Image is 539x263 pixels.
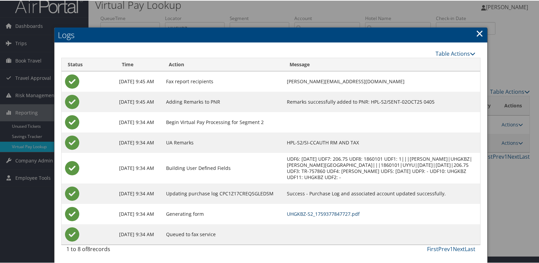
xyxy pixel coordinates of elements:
a: First [427,245,438,252]
td: Queued to fax service [163,224,283,244]
td: [DATE] 9:34 AM [116,183,163,203]
td: [DATE] 9:34 AM [116,203,163,224]
td: Remarks successfully added to PNR: HPL-S2/SENT-02OCT25 0405 [283,91,480,111]
td: [DATE] 9:34 AM [116,152,163,183]
td: Updating purchase log CPC1Z17CREQSGLEDSM [163,183,283,203]
td: [DATE] 9:45 AM [116,91,163,111]
td: [DATE] 9:34 AM [116,224,163,244]
a: Prev [438,245,450,252]
td: [PERSON_NAME][EMAIL_ADDRESS][DOMAIN_NAME] [283,71,480,91]
td: UDF6: [DATE] UDF7: 206.75 UDF8: 1860101 UDF1: 1|||[PERSON_NAME]|UHGKBZ|[PERSON_NAME][GEOGRAPHIC_D... [283,152,480,183]
td: Generating form [163,203,283,224]
a: UHGKBZ-S2_1759377847727.pdf [287,210,360,216]
div: 1 to 8 of records [66,244,161,256]
td: HPL-S2/SI-CCAUTH RM AND TAX [283,132,480,152]
span: 8 [87,245,90,252]
th: Status: activate to sort column ascending [62,57,115,71]
td: Adding Remarks to PNR [163,91,283,111]
a: Next [453,245,465,252]
th: Action: activate to sort column ascending [163,57,283,71]
td: Fax report recipients [163,71,283,91]
td: [DATE] 9:45 AM [116,71,163,91]
a: 1 [450,245,453,252]
td: Building User Defined Fields [163,152,283,183]
th: Time: activate to sort column ascending [116,57,163,71]
td: UA Remarks [163,132,283,152]
td: [DATE] 9:34 AM [116,111,163,132]
h2: Logs [54,27,487,42]
td: Success - Purchase Log and associated account updated successfully. [283,183,480,203]
a: Last [465,245,475,252]
th: Message: activate to sort column ascending [283,57,480,71]
td: [DATE] 9:34 AM [116,132,163,152]
a: Table Actions [436,49,475,57]
td: Begin Virtual Pay Processing for Segment 2 [163,111,283,132]
a: Close [476,26,484,39]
